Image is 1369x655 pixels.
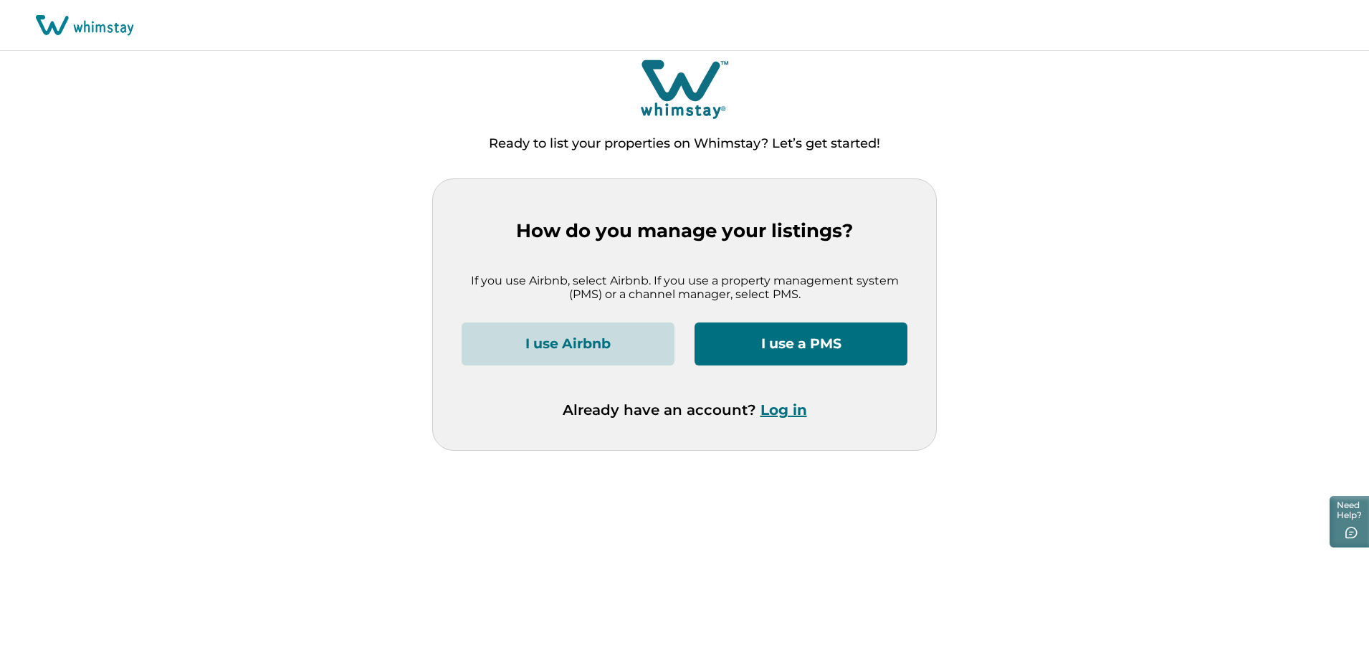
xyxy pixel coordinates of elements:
button: I use a PMS [695,322,907,365]
p: How do you manage your listings? [462,220,907,242]
p: If you use Airbnb, select Airbnb. If you use a property management system (PMS) or a channel mana... [462,274,907,302]
p: Already have an account? [563,401,807,419]
button: I use Airbnb [462,322,674,365]
p: Ready to list your properties on Whimstay? Let’s get started! [489,137,880,151]
button: Log in [760,401,807,419]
